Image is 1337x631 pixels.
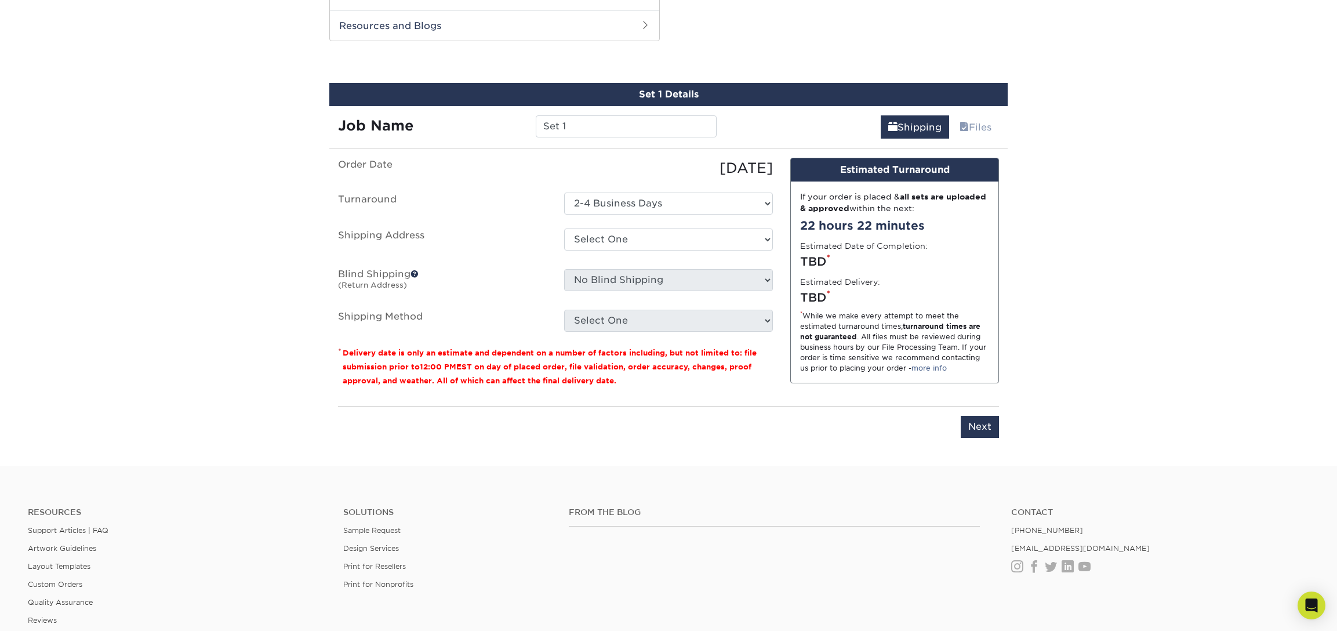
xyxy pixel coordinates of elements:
[329,310,555,332] label: Shipping Method
[800,311,989,373] div: While we make every attempt to meet the estimated turnaround times; . All files must be reviewed ...
[569,507,979,517] h4: From the Blog
[343,544,399,553] a: Design Services
[329,83,1008,106] div: Set 1 Details
[1011,544,1150,553] a: [EMAIL_ADDRESS][DOMAIN_NAME]
[800,217,989,234] div: 22 hours 22 minutes
[800,276,880,288] label: Estimated Delivery:
[791,158,998,182] div: Estimated Turnaround
[881,115,949,139] a: Shipping
[329,158,555,179] label: Order Date
[800,253,989,270] div: TBD
[329,193,555,215] label: Turnaround
[1011,507,1309,517] a: Contact
[338,117,413,134] strong: Job Name
[800,322,980,341] strong: turnaround times are not guaranteed
[343,580,413,589] a: Print for Nonprofits
[888,122,898,133] span: shipping
[28,526,108,535] a: Support Articles | FAQ
[343,562,406,571] a: Print for Resellers
[911,364,947,372] a: more info
[800,289,989,306] div: TBD
[28,544,96,553] a: Artwork Guidelines
[1011,526,1083,535] a: [PHONE_NUMBER]
[330,10,659,41] h2: Resources and Blogs
[28,507,326,517] h4: Resources
[420,362,456,371] span: 12:00 PM
[800,191,989,215] div: If your order is placed & within the next:
[343,526,401,535] a: Sample Request
[28,580,82,589] a: Custom Orders
[555,158,782,179] div: [DATE]
[961,416,999,438] input: Next
[960,122,969,133] span: files
[536,115,716,137] input: Enter a job name
[1298,592,1325,619] div: Open Intercom Messenger
[952,115,999,139] a: Files
[343,349,757,385] small: Delivery date is only an estimate and dependent on a number of factors including, but not limited...
[343,507,551,517] h4: Solutions
[329,229,555,255] label: Shipping Address
[329,269,555,296] label: Blind Shipping
[28,562,90,571] a: Layout Templates
[800,240,928,252] label: Estimated Date of Completion:
[338,281,407,289] small: (Return Address)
